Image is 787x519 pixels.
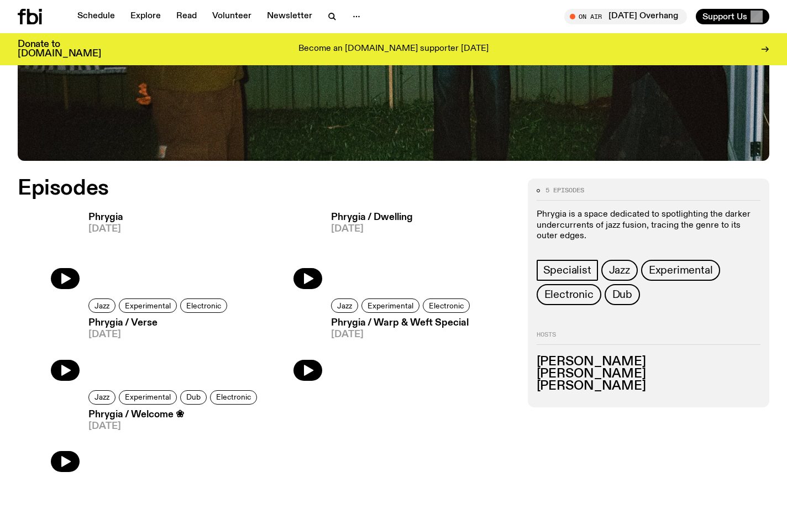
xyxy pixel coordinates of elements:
span: Electronic [429,302,464,310]
button: On Air[DATE] Overhang [564,9,687,24]
span: Experimental [125,393,171,401]
button: Support Us [696,9,769,24]
a: Newsletter [260,9,319,24]
h2: Hosts [537,332,760,345]
a: Jazz [88,390,116,405]
span: Experimental [125,302,171,310]
a: Phrygia / Warp & Weft Special[DATE] [322,318,473,381]
a: Specialist [537,260,598,281]
a: Phrygia / Welcome ❀[DATE] [80,410,260,473]
h3: Phrygia / Verse [88,318,230,328]
span: Electronic [186,302,221,310]
span: [DATE] [88,330,230,339]
span: [DATE] [88,224,123,234]
span: Electronic [544,289,594,301]
span: Support Us [702,12,747,22]
h3: Phrygia [88,213,123,222]
a: Jazz [601,260,638,281]
a: Phrygia / Dwelling[DATE] [322,213,413,290]
a: Electronic [423,298,470,313]
span: Experimental [368,302,413,310]
a: Electronic [210,390,257,405]
a: Jazz [88,298,116,313]
h3: Phrygia / Warp & Weft Special [331,318,473,328]
a: Experimental [361,298,419,313]
a: Electronic [180,298,227,313]
a: Explore [124,9,167,24]
span: 5 episodes [545,187,584,193]
a: Electronic [537,284,601,305]
h3: [PERSON_NAME] [537,368,760,380]
a: Read [170,9,203,24]
a: Phrygia / Verse[DATE] [80,318,230,381]
a: Dub [180,390,207,405]
h3: Donate to [DOMAIN_NAME] [18,40,101,59]
h3: Phrygia / Welcome ❀ [88,410,260,420]
a: Jazz [331,298,358,313]
span: Jazz [609,264,630,276]
a: Experimental [119,298,177,313]
h3: [PERSON_NAME] [537,356,760,368]
span: Jazz [337,302,352,310]
span: Electronic [216,393,251,401]
span: [DATE] [331,224,413,234]
span: Jazz [95,302,109,310]
a: Schedule [71,9,122,24]
span: [DATE] [88,422,260,431]
span: Dub [186,393,201,401]
span: Experimental [649,264,713,276]
h2: Episodes [18,179,473,198]
span: [DATE] [331,330,473,339]
a: Phrygia[DATE] [80,213,123,290]
span: Dub [612,289,632,301]
p: Phrygia is a space dedicated to spotlighting the darker undercurrents of jazz fusion, tracing the... [537,209,760,242]
a: Dub [605,284,640,305]
h3: [PERSON_NAME] [537,380,760,392]
a: Experimental [641,260,721,281]
a: Experimental [119,390,177,405]
h3: Phrygia / Dwelling [331,213,413,222]
span: Specialist [543,264,591,276]
span: Jazz [95,393,109,401]
a: Volunteer [206,9,258,24]
p: Become an [DOMAIN_NAME] supporter [DATE] [298,44,489,54]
